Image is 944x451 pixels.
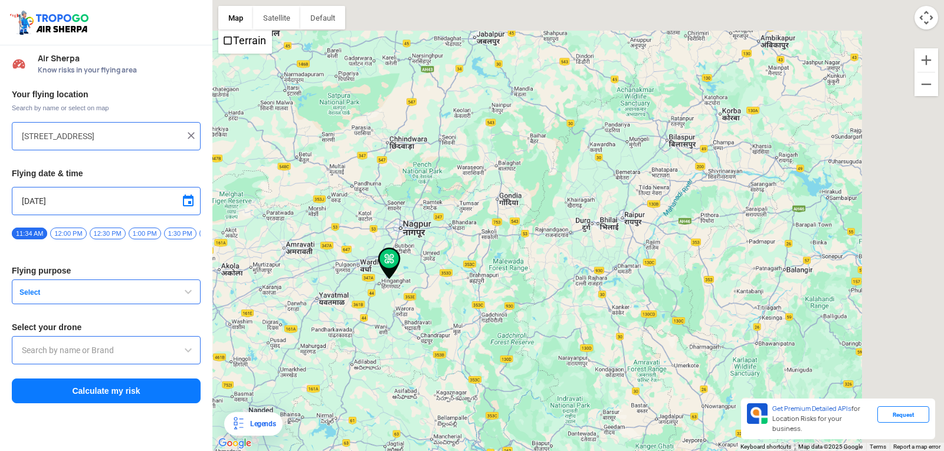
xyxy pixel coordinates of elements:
input: Search by name or Brand [22,343,191,357]
button: Calculate my risk [12,378,201,403]
li: Terrain [219,31,271,52]
span: Air Sherpa [38,54,201,63]
span: 11:34 AM [12,228,47,239]
ul: Show street map [218,29,272,54]
img: Risk Scores [12,57,26,71]
span: Map data ©2025 Google [798,443,863,450]
label: Terrain [233,34,266,47]
button: Show street map [218,6,253,29]
a: Open this area in Google Maps (opens a new window) [215,436,254,451]
button: Map camera controls [914,6,938,29]
input: Search your flying location [22,129,182,143]
span: 1:30 PM [164,228,196,239]
div: Legends [245,417,276,431]
img: Legends [231,417,245,431]
img: Premium APIs [747,403,768,424]
button: Select [12,279,201,304]
input: Select Date [22,194,191,208]
span: 12:00 PM [50,228,86,239]
span: Select [15,288,162,297]
h3: Flying date & time [12,169,201,177]
span: Get Premium Detailed APIs [772,404,851,413]
span: Search by name or select on map [12,103,201,113]
span: 2:00 PM [199,228,232,239]
h3: Flying purpose [12,266,201,275]
img: Google [215,436,254,451]
button: Show satellite imagery [253,6,300,29]
div: for Location Risks for your business. [768,403,877,434]
span: 1:00 PM [129,228,161,239]
button: Zoom in [914,48,938,72]
img: ic_close.png [185,130,197,141]
img: ic_tgdronemaps.svg [9,9,93,36]
span: Know risks in your flying area [38,65,201,75]
h3: Select your drone [12,323,201,331]
a: Terms [870,443,886,450]
span: 12:30 PM [90,228,126,239]
button: Keyboard shortcuts [740,443,791,451]
h3: Your flying location [12,90,201,98]
a: Report a map error [893,443,940,450]
div: Request [877,406,929,423]
button: Zoom out [914,73,938,96]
